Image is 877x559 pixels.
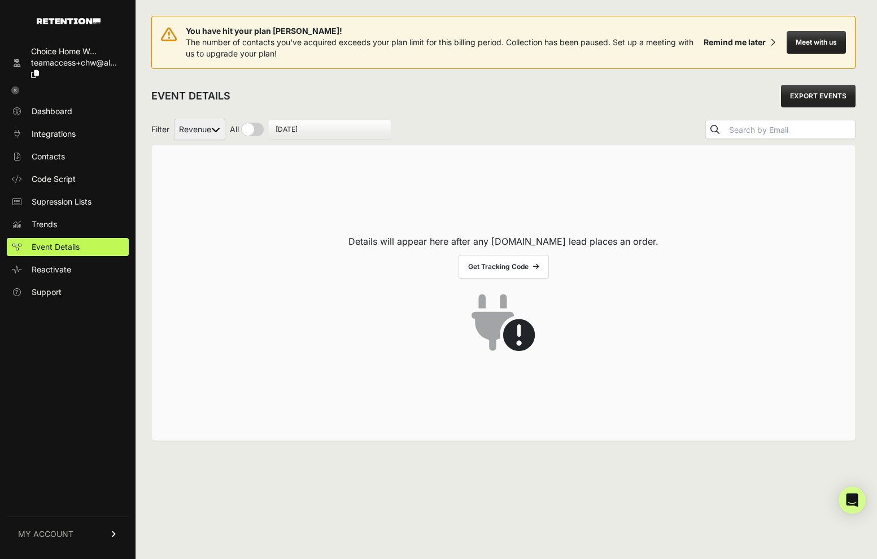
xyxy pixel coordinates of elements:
select: Filter [174,119,225,140]
div: Remind me later [704,37,766,48]
a: Contacts [7,148,129,166]
h2: EVENT DETAILS [151,88,230,104]
img: Retention.com [37,18,101,24]
span: Code Script [32,174,76,185]
span: Support [32,287,62,298]
span: Event Details [32,241,80,253]
span: You have hit your plan [PERSON_NAME]! [186,25,699,37]
span: teamaccess+chw@al... [31,58,117,67]
button: Meet with us [787,31,846,54]
span: Contacts [32,151,65,162]
span: Integrations [32,128,76,140]
button: Remind me later [699,32,780,53]
a: EXPORT EVENTS [781,85,856,107]
a: Integrations [7,125,129,143]
a: Dashboard [7,102,129,120]
a: Get Tracking Code [459,255,549,279]
a: Trends [7,215,129,233]
input: Search by Email [727,122,855,138]
span: The number of contacts you've acquired exceeds your plan limit for this billing period. Collectio... [186,37,693,58]
span: Supression Lists [32,196,91,207]
span: Trends [32,219,57,230]
span: Filter [151,124,169,135]
a: MY ACCOUNT [7,517,129,551]
a: Code Script [7,170,129,188]
a: Event Details [7,238,129,256]
span: Dashboard [32,106,72,117]
a: Choice Home W... teamaccess+chw@al... [7,42,129,83]
p: Details will appear here after any [DOMAIN_NAME] lead places an order. [348,235,658,248]
a: Support [7,283,129,301]
a: Reactivate [7,261,129,279]
div: Choice Home W... [31,46,124,57]
a: Supression Lists [7,193,129,211]
span: MY ACCOUNT [18,528,73,540]
span: Reactivate [32,264,71,275]
div: Open Intercom Messenger [839,487,866,514]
